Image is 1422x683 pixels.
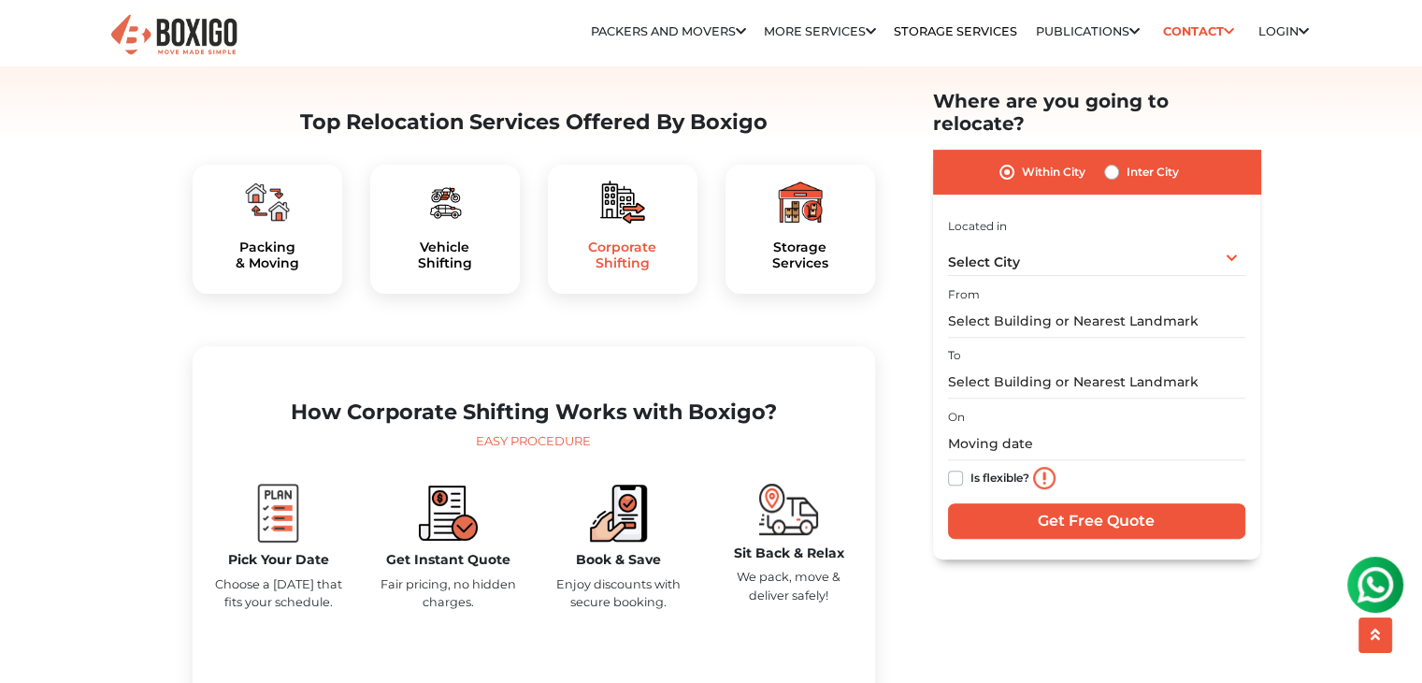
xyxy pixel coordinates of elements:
[563,240,682,271] a: CorporateShifting
[208,240,327,271] a: Packing& Moving
[894,24,1017,38] a: Storage Services
[948,366,1245,399] input: Select Building or Nearest Landmark
[385,240,505,271] h5: Vehicle Shifting
[548,552,690,568] h5: Book & Save
[1036,24,1140,38] a: Publications
[718,568,860,603] p: We pack, move & deliver safely!
[1358,618,1392,653] button: scroll up
[948,347,961,364] label: To
[245,180,290,225] img: boxigo_packers_and_movers_plan
[948,503,1245,539] input: Get Free Quote
[378,575,520,611] p: Fair pricing, no hidden charges.
[1127,161,1179,183] label: Inter City
[193,109,875,135] h2: Top Relocation Services Offered By Boxigo
[589,484,648,543] img: boxigo_packers_and_movers_book
[948,218,1007,235] label: Located in
[740,240,860,271] a: StorageServices
[563,240,682,271] h5: Corporate Shifting
[591,24,746,38] a: Packers and Movers
[718,545,860,561] h5: Sit Back & Relax
[208,575,350,611] p: Choose a [DATE] that fits your schedule.
[208,552,350,568] h5: Pick Your Date
[948,286,980,303] label: From
[19,19,56,56] img: whatsapp-icon.svg
[419,484,478,543] img: boxigo_packers_and_movers_compare
[1022,161,1085,183] label: Within City
[759,484,818,535] img: boxigo_packers_and_movers_move
[249,484,308,543] img: boxigo_packers_and_movers_plan
[1033,467,1056,489] img: info
[385,240,505,271] a: VehicleShifting
[548,575,690,611] p: Enjoy discounts with secure booking.
[1157,17,1241,46] a: Contact
[378,552,520,568] h5: Get Instant Quote
[208,432,860,451] div: Easy Procedure
[778,180,823,225] img: boxigo_packers_and_movers_plan
[948,428,1245,460] input: Moving date
[970,467,1029,487] label: Is flexible?
[208,240,327,271] h5: Packing & Moving
[740,240,860,271] h5: Storage Services
[423,180,467,225] img: boxigo_packers_and_movers_plan
[108,12,239,58] img: Boxigo
[764,24,876,38] a: More services
[600,180,645,225] img: boxigo_packers_and_movers_plan
[948,254,1020,270] span: Select City
[948,409,965,426] label: On
[1258,24,1309,38] a: Login
[948,305,1245,338] input: Select Building or Nearest Landmark
[933,90,1260,135] h2: Where are you going to relocate?
[208,400,860,425] h2: How Corporate Shifting Works with Boxigo?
